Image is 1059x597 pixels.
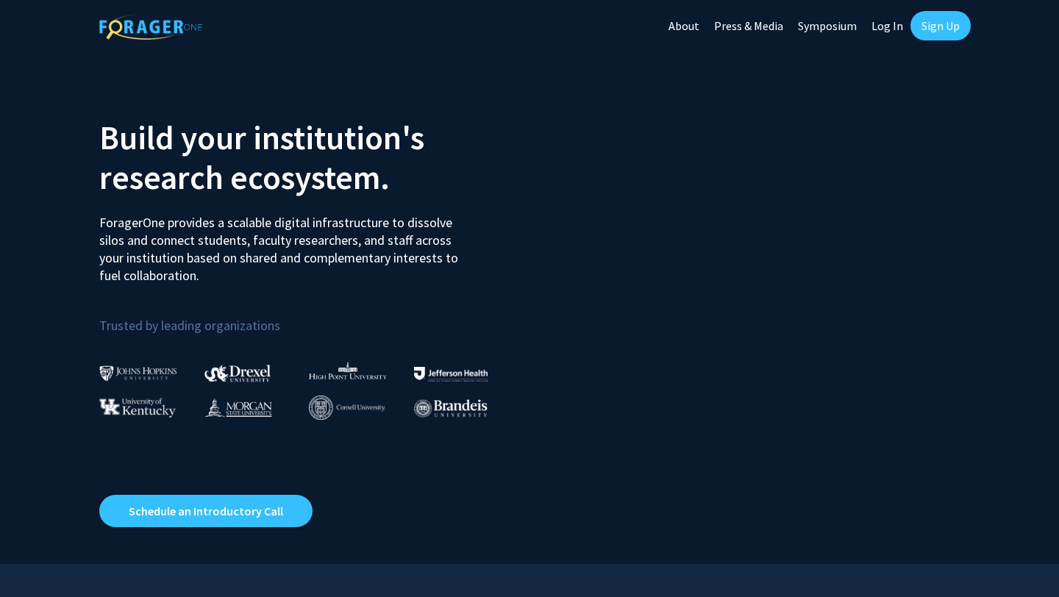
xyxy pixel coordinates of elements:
img: Morgan State University [204,398,272,417]
img: Cornell University [309,396,385,420]
img: ForagerOne Logo [99,14,202,40]
a: Opens in a new tab [99,495,313,527]
img: Brandeis University [414,399,488,418]
img: Thomas Jefferson University [414,367,488,381]
p: Trusted by leading organizations [99,296,518,337]
p: ForagerOne provides a scalable digital infrastructure to dissolve silos and connect students, fac... [99,203,468,285]
img: Johns Hopkins University [99,365,177,381]
a: Sign Up [910,11,971,40]
img: Drexel University [204,365,271,382]
h2: Build your institution's research ecosystem. [99,118,518,197]
img: High Point University [309,362,387,379]
img: University of Kentucky [99,398,176,418]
